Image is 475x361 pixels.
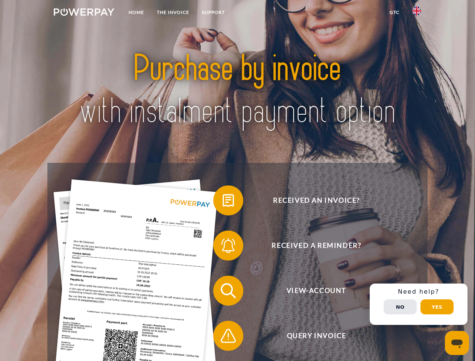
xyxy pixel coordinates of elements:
span: Query Invoice [224,321,408,351]
button: Yes [420,299,454,314]
a: GTC [383,6,406,19]
img: qb_search.svg [219,281,238,300]
span: Received an invoice? [224,185,408,215]
img: en [412,6,421,15]
button: Received a reminder? [213,231,409,261]
img: logo-powerpay-white.svg [54,8,114,16]
a: Home [122,6,150,19]
a: Support [196,6,231,19]
span: View-Account [224,276,408,306]
img: qb_bell.svg [219,236,238,255]
img: qb_warning.svg [219,326,238,345]
img: title-powerpay_en.svg [72,36,403,144]
h3: Need help? [374,288,463,296]
div: Schnellhilfe [370,284,467,325]
button: No [384,299,417,314]
img: qb_bill.svg [219,191,238,210]
button: View-Account [213,276,409,306]
button: Received an invoice? [213,185,409,215]
button: Query Invoice [213,321,409,351]
span: Received a reminder? [224,231,408,261]
a: THE INVOICE [150,6,196,19]
iframe: Button to launch messaging window [445,331,469,355]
